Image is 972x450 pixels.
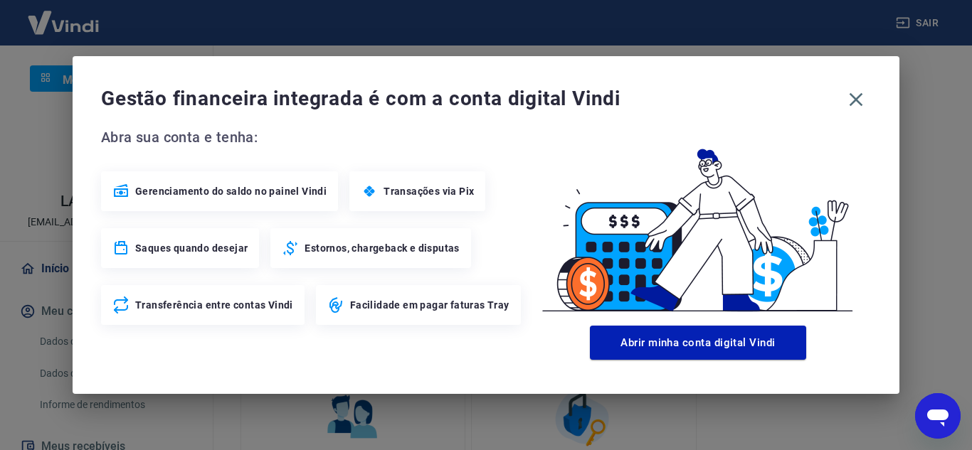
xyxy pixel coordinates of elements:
img: Good Billing [525,126,871,320]
span: Facilidade em pagar faturas Tray [350,298,509,312]
iframe: Botão para abrir a janela de mensagens [915,393,961,439]
span: Gestão financeira integrada é com a conta digital Vindi [101,85,841,113]
span: Abra sua conta e tenha: [101,126,525,149]
span: Estornos, chargeback e disputas [305,241,459,255]
span: Transferência entre contas Vindi [135,298,293,312]
span: Saques quando desejar [135,241,248,255]
span: Gerenciamento do saldo no painel Vindi [135,184,327,198]
button: Abrir minha conta digital Vindi [590,326,806,360]
span: Transações via Pix [384,184,474,198]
